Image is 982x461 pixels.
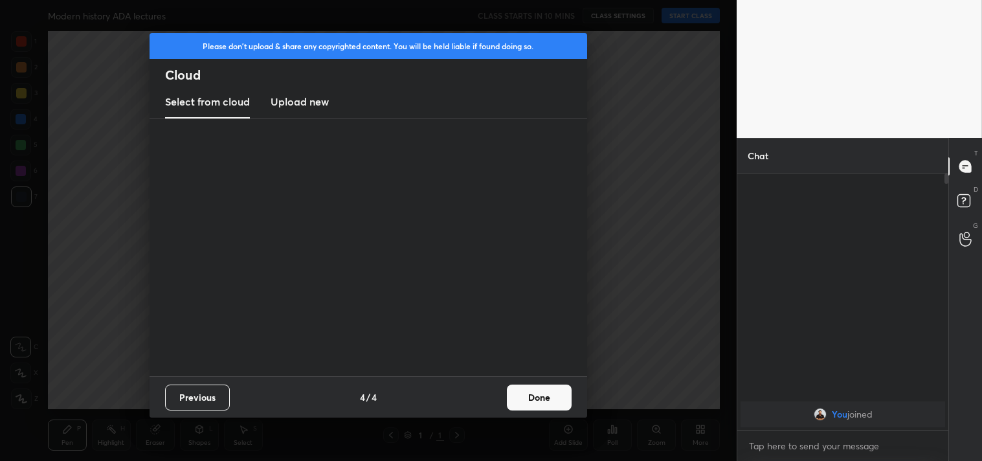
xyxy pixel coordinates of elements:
[737,139,779,173] p: Chat
[831,409,847,420] span: You
[973,221,978,231] p: G
[366,390,370,404] h4: /
[737,399,948,430] div: grid
[165,385,230,410] button: Previous
[271,94,329,109] h3: Upload new
[165,94,250,109] h3: Select from cloud
[372,390,377,404] h4: 4
[974,185,978,194] p: D
[974,148,978,158] p: T
[360,390,365,404] h4: 4
[150,33,587,59] div: Please don't upload & share any copyrighted content. You will be held liable if found doing so.
[507,385,572,410] button: Done
[165,67,587,84] h2: Cloud
[813,408,826,421] img: 50a2b7cafd4e47798829f34b8bc3a81a.jpg
[847,409,872,420] span: joined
